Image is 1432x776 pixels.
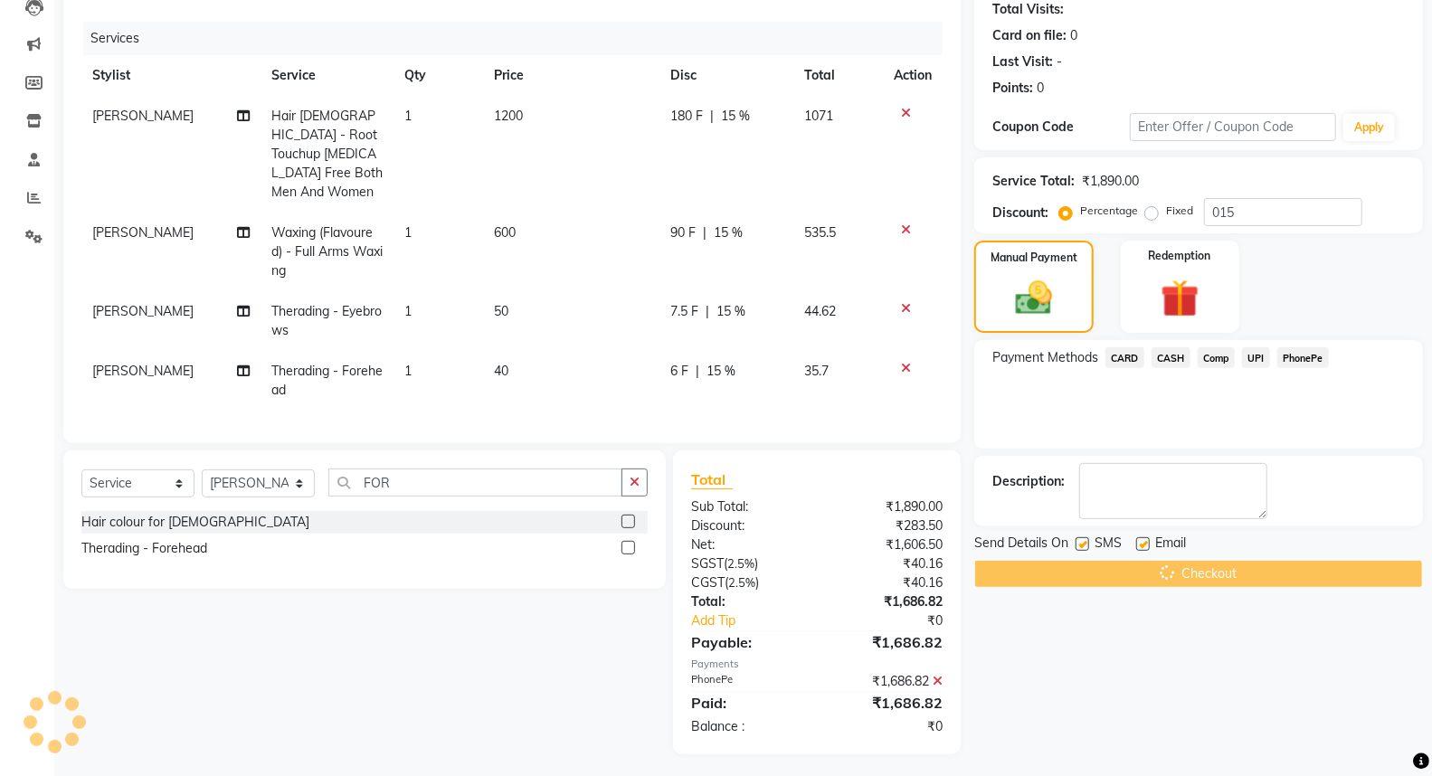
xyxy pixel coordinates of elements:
span: 1071 [804,108,833,124]
span: [PERSON_NAME] [92,303,194,319]
span: Hair [DEMOGRAPHIC_DATA] - Root Touchup [MEDICAL_DATA] Free Both Men And Women [271,108,383,200]
th: Action [883,55,943,96]
span: 1 [405,108,413,124]
div: Sub Total: [678,497,817,516]
div: ₹40.16 [817,554,956,573]
div: ₹40.16 [817,573,956,592]
span: Total [691,470,733,489]
span: [PERSON_NAME] [92,224,194,241]
div: ₹1,686.82 [817,672,956,691]
img: _cash.svg [1004,277,1064,319]
span: 50 [494,303,508,319]
span: 600 [494,224,516,241]
div: Total: [678,592,817,611]
span: 15 % [714,223,743,242]
th: Disc [659,55,793,96]
label: Fixed [1166,203,1193,219]
th: Stylist [81,55,261,96]
span: 2.5% [728,575,755,590]
span: 40 [494,363,508,379]
span: 1 [405,224,413,241]
th: Total [793,55,883,96]
span: 1200 [494,108,523,124]
div: ₹1,606.50 [817,535,956,554]
div: ₹283.50 [817,516,956,535]
span: Waxing (Flavoured) - Full Arms Waxing [271,224,383,279]
div: ₹1,686.82 [817,692,956,714]
div: Discount: [678,516,817,535]
span: Therading - Eyebrows [271,303,382,338]
div: Service Total: [992,172,1075,191]
div: Payments [691,657,943,672]
div: PhonePe [678,672,817,691]
span: PhonePe [1277,347,1329,368]
span: 1 [405,363,413,379]
div: 0 [1070,26,1077,45]
div: Payable: [678,631,817,653]
span: [PERSON_NAME] [92,363,194,379]
span: 180 F [670,107,703,126]
span: 7.5 F [670,302,698,321]
span: | [703,223,707,242]
div: ₹0 [840,611,956,630]
span: 6 F [670,362,688,381]
span: 35.7 [804,363,829,379]
img: _gift.svg [1149,275,1211,322]
span: [PERSON_NAME] [92,108,194,124]
th: Service [261,55,394,96]
div: Services [83,22,956,55]
th: Price [483,55,659,96]
span: Email [1155,534,1186,556]
span: 535.5 [804,224,836,241]
label: Manual Payment [991,250,1077,266]
div: Net: [678,535,817,554]
div: ₹1,686.82 [817,592,956,611]
div: Points: [992,79,1033,98]
span: SMS [1095,534,1122,556]
span: SGST [691,555,724,572]
span: Comp [1198,347,1236,368]
div: Therading - Forehead [81,539,207,558]
div: Coupon Code [992,118,1130,137]
div: Discount: [992,203,1048,222]
div: ( ) [678,554,817,573]
span: UPI [1242,347,1270,368]
div: 0 [1037,79,1044,98]
span: | [696,362,699,381]
span: 44.62 [804,303,836,319]
span: 15 % [716,302,745,321]
input: Search or Scan [328,468,622,497]
span: 15 % [707,362,735,381]
span: Therading - Forehead [271,363,383,398]
span: CARD [1105,347,1144,368]
div: - [1057,52,1062,71]
span: | [710,107,714,126]
th: Qty [394,55,483,96]
input: Enter Offer / Coupon Code [1130,113,1336,141]
span: 90 F [670,223,696,242]
div: ₹1,890.00 [817,497,956,516]
span: Send Details On [974,534,1068,556]
span: 15 % [721,107,750,126]
div: Description: [992,472,1065,491]
div: Hair colour for [DEMOGRAPHIC_DATA] [81,513,309,532]
div: Last Visit: [992,52,1053,71]
div: ₹0 [817,717,956,736]
span: | [706,302,709,321]
div: Paid: [678,692,817,714]
div: ( ) [678,573,817,592]
div: Card on file: [992,26,1067,45]
div: ₹1,686.82 [817,631,956,653]
div: Balance : [678,717,817,736]
span: CASH [1152,347,1190,368]
button: Apply [1343,114,1395,141]
div: ₹1,890.00 [1082,172,1139,191]
span: 2.5% [727,556,754,571]
span: 1 [405,303,413,319]
span: Payment Methods [992,348,1098,367]
label: Redemption [1149,248,1211,264]
span: CGST [691,574,725,591]
label: Percentage [1080,203,1138,219]
a: Add Tip [678,611,839,630]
